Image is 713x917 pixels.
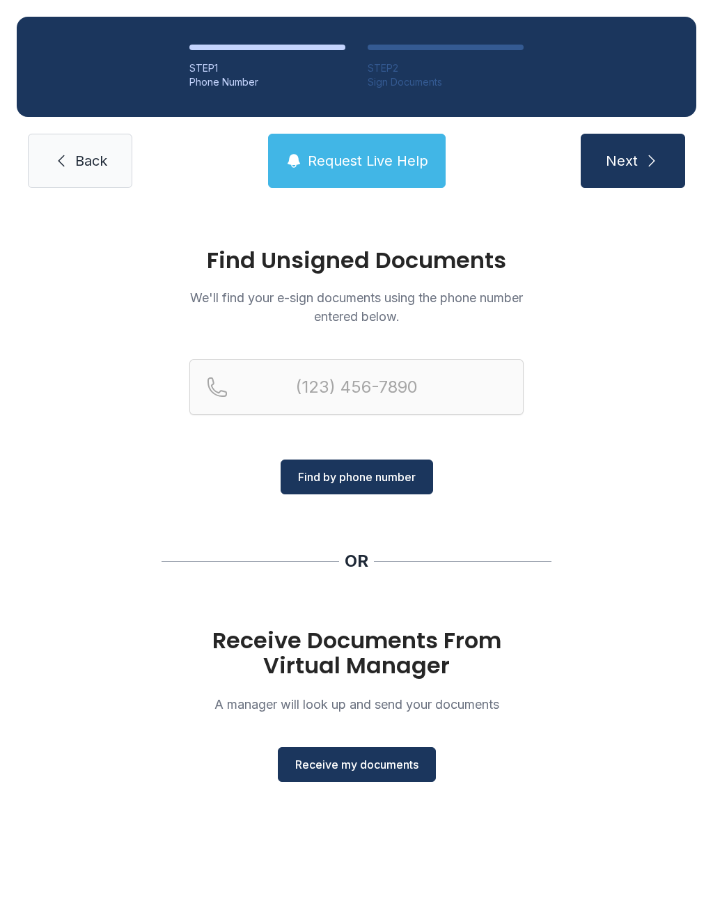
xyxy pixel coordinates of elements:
p: We'll find your e-sign documents using the phone number entered below. [189,288,524,326]
input: Reservation phone number [189,359,524,415]
div: STEP 2 [368,61,524,75]
div: Sign Documents [368,75,524,89]
h1: Receive Documents From Virtual Manager [189,628,524,678]
span: Request Live Help [308,151,428,171]
span: Next [606,151,638,171]
span: Find by phone number [298,469,416,485]
div: OR [345,550,368,572]
div: STEP 1 [189,61,345,75]
div: Phone Number [189,75,345,89]
p: A manager will look up and send your documents [189,695,524,714]
h1: Find Unsigned Documents [189,249,524,272]
span: Back [75,151,107,171]
span: Receive my documents [295,756,418,773]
